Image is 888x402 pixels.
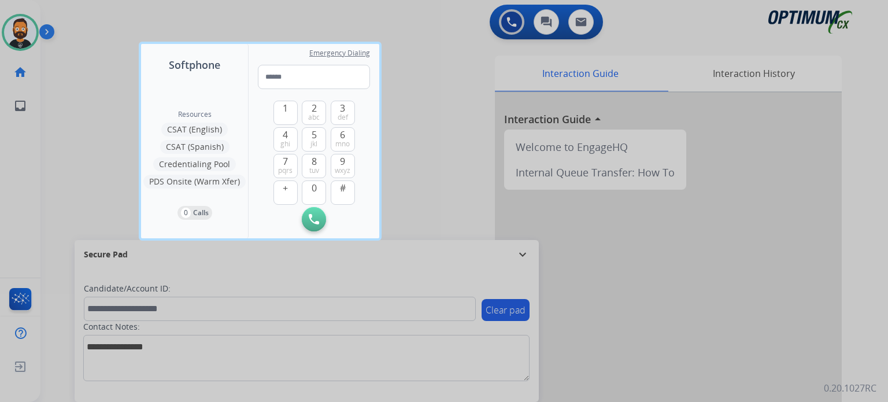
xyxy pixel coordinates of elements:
span: 4 [283,128,288,142]
button: # [331,180,355,205]
span: 8 [312,154,317,168]
span: def [338,113,348,122]
button: 5jkl [302,127,326,152]
button: 4ghi [273,127,298,152]
button: 8tuv [302,154,326,178]
span: Emergency Dialing [309,49,370,58]
span: 1 [283,101,288,115]
span: ghi [280,139,290,149]
span: 0 [312,181,317,195]
span: tuv [309,166,319,175]
button: 1 [273,101,298,125]
p: 0 [181,208,191,218]
p: 0.20.1027RC [824,381,876,395]
button: 6mno [331,127,355,152]
button: 2abc [302,101,326,125]
button: CSAT (Spanish) [160,140,230,154]
span: wxyz [335,166,350,175]
span: mno [335,139,350,149]
button: 3def [331,101,355,125]
button: 0Calls [177,206,212,220]
span: abc [308,113,320,122]
button: CSAT (English) [161,123,228,137]
button: PDS Onsite (Warm Xfer) [143,175,246,189]
span: 3 [340,101,345,115]
button: 0 [302,180,326,205]
span: Resources [178,110,212,119]
button: + [273,180,298,205]
span: pqrs [278,166,293,175]
p: Calls [193,208,209,218]
span: 7 [283,154,288,168]
span: 5 [312,128,317,142]
span: Softphone [169,57,220,73]
button: Credentialing Pool [153,157,236,171]
button: 7pqrs [273,154,298,178]
img: call-button [309,214,319,224]
span: jkl [310,139,317,149]
span: + [283,181,288,195]
button: 9wxyz [331,154,355,178]
span: 2 [312,101,317,115]
span: 6 [340,128,345,142]
span: # [340,181,346,195]
span: 9 [340,154,345,168]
